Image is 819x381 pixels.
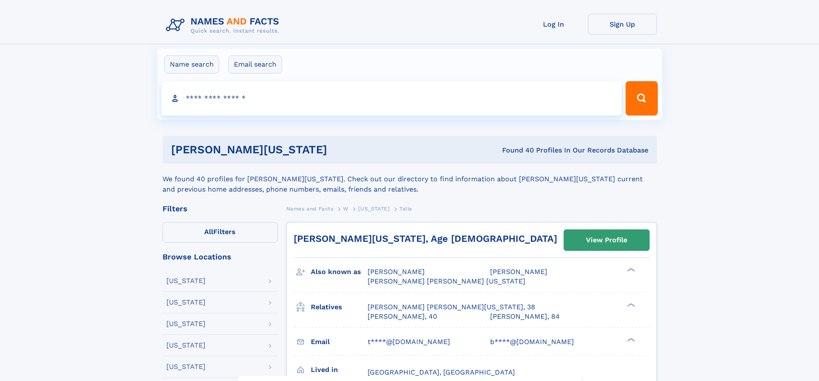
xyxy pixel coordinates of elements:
div: We found 40 profiles for [PERSON_NAME][US_STATE]. Check out our directory to find information abo... [163,164,657,195]
label: Email search [228,55,282,73]
div: View Profile [586,230,627,250]
a: Log In [519,14,588,35]
div: [US_STATE] [166,299,206,306]
a: View Profile [564,230,649,250]
img: Logo Names and Facts [163,14,286,37]
input: search input [162,81,622,116]
a: Sign Up [588,14,657,35]
span: W [343,206,349,212]
h3: Relatives [311,300,368,314]
div: Browse Locations [163,253,278,261]
div: ❯ [625,302,635,308]
a: W [343,203,349,214]
a: Names and Facts [286,203,334,214]
h1: [PERSON_NAME][US_STATE] [171,144,415,155]
a: [PERSON_NAME][US_STATE], Age [DEMOGRAPHIC_DATA] [294,233,557,244]
a: [US_STATE] [358,203,390,214]
a: [PERSON_NAME], 40 [368,312,437,321]
label: Filters [163,222,278,243]
div: Found 40 Profiles In Our Records Database [414,146,648,155]
div: ❯ [625,267,635,273]
div: [US_STATE] [166,363,206,370]
div: ❯ [625,337,635,342]
span: [PERSON_NAME] [PERSON_NAME] [US_STATE] [368,277,525,285]
div: Filters [163,205,278,213]
div: [US_STATE] [166,342,206,349]
a: [PERSON_NAME], 84 [490,312,560,321]
a: [PERSON_NAME] [PERSON_NAME][US_STATE], 38 [368,302,535,312]
div: [US_STATE] [166,277,206,284]
span: [PERSON_NAME] [368,268,425,276]
span: All [204,228,213,236]
label: Name search [164,55,219,73]
h3: Lived in [311,363,368,377]
h3: Also known as [311,265,368,279]
span: Talia [399,206,412,212]
span: [GEOGRAPHIC_DATA], [GEOGRAPHIC_DATA] [368,368,515,376]
button: Search Button [626,81,657,116]
h3: Email [311,335,368,349]
span: [PERSON_NAME] [490,268,547,276]
span: [US_STATE] [358,206,390,212]
div: [US_STATE] [166,320,206,327]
